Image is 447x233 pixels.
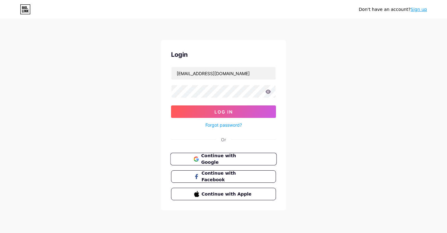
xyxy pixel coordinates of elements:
button: Continue with Apple [171,188,276,200]
div: Don't have an account? [359,6,427,13]
div: Or [221,136,226,143]
span: Continue with Google [201,153,253,166]
a: Sign up [410,7,427,12]
span: Continue with Facebook [202,170,253,183]
button: Log In [171,105,276,118]
input: Username [171,67,276,80]
span: Continue with Apple [202,191,253,197]
a: Forgot password? [205,122,242,128]
div: Login [171,50,276,59]
button: Continue with Facebook [171,170,276,183]
button: Continue with Google [170,153,277,166]
a: Continue with Google [171,153,276,165]
span: Log In [214,109,233,114]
